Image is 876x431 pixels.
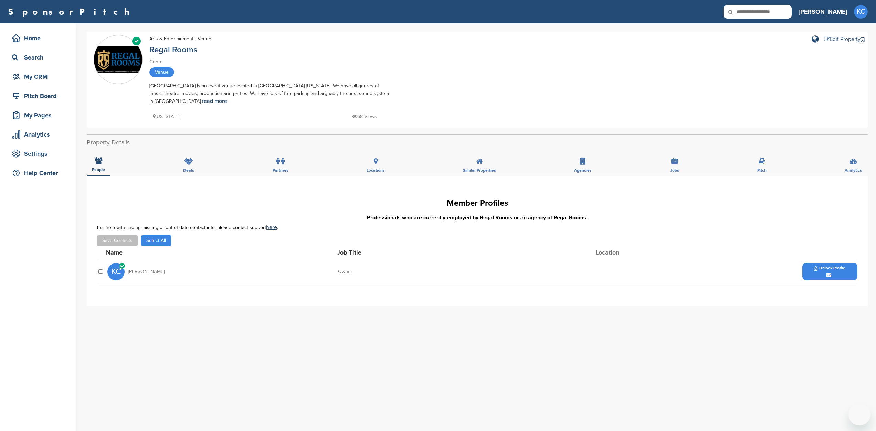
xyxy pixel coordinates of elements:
[10,148,69,160] div: Settings
[338,269,441,274] div: Owner
[97,214,857,222] h3: Professionals who are currently employed by Regal Rooms or an agency of Regal Rooms.
[10,90,69,102] div: Pitch Board
[97,235,138,246] button: Save Contacts
[183,168,194,172] span: Deals
[352,112,377,121] p: 68 Views
[10,71,69,83] div: My CRM
[141,235,171,246] button: Select All
[799,4,847,19] a: [PERSON_NAME]
[106,249,182,256] div: Name
[574,168,592,172] span: Agencies
[10,32,69,44] div: Home
[149,82,390,105] div: [GEOGRAPHIC_DATA] is an event venue located in [GEOGRAPHIC_DATA] [US_STATE]. We have all genres o...
[7,127,69,142] a: Analytics
[463,168,496,172] span: Similar Properties
[92,168,105,172] span: People
[845,168,862,172] span: Analytics
[7,107,69,123] a: My Pages
[824,36,861,42] a: Edit Property
[854,5,868,19] span: KC
[848,403,870,425] iframe: Button to launch messaging window
[149,45,197,55] a: Regal Rooms
[107,263,125,280] span: KC
[7,69,69,85] a: My CRM
[337,249,440,256] div: Job Title
[10,128,69,141] div: Analytics
[97,225,857,230] div: For help with finding missing or out-of-date contact info, please contact support .
[799,7,847,17] h3: [PERSON_NAME]
[7,88,69,104] a: Pitch Board
[94,46,142,73] img: Sponsorpitch & Regal Rooms
[128,269,165,274] span: [PERSON_NAME]
[10,167,69,179] div: Help Center
[7,165,69,181] a: Help Center
[149,67,174,77] span: Venue
[97,197,857,209] h1: Member Profiles
[10,51,69,64] div: Search
[814,266,845,271] span: Unlock Profile
[670,168,679,172] span: Jobs
[149,58,390,66] div: Genre
[7,30,69,46] a: Home
[7,50,69,65] a: Search
[10,109,69,121] div: My Pages
[367,168,385,172] span: Locations
[153,112,180,121] p: [US_STATE]
[107,259,857,284] a: KC [PERSON_NAME] Owner Unlock Profile
[266,224,277,231] a: here
[149,35,211,43] div: Arts & Entertainment - Venue
[8,7,134,16] a: SponsorPitch
[757,168,767,172] span: Pitch
[273,168,288,172] span: Partners
[87,138,868,147] h2: Property Details
[595,249,647,256] div: Location
[7,146,69,162] a: Settings
[202,98,227,105] a: read more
